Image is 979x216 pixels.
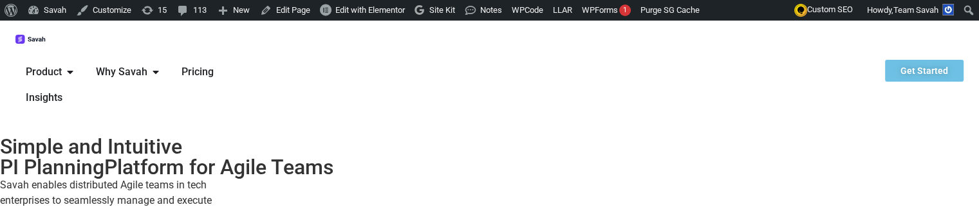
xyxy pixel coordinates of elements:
[619,4,631,16] div: 1
[15,59,249,111] nav: Menu
[900,66,948,75] span: Get Started
[26,64,62,80] span: Product
[96,64,147,80] span: Why Savah
[15,59,249,111] div: Menu Toggle
[26,90,62,105] a: Insights
[893,5,938,15] span: Team Savah
[429,5,455,15] span: Site Kit
[335,5,405,15] span: Edit with Elementor
[885,60,964,82] a: Get Started
[915,154,979,216] iframe: Chat Widget
[182,64,214,80] a: Pricing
